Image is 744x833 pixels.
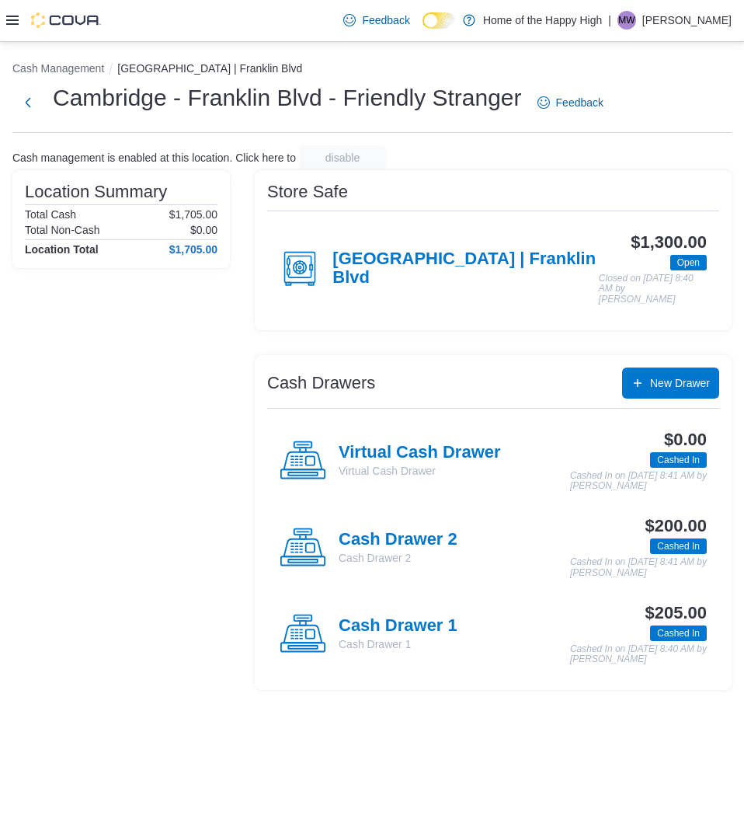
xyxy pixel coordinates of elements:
p: [PERSON_NAME] [642,11,732,30]
span: Cashed In [657,453,700,467]
h3: $0.00 [664,430,707,449]
p: Cashed In on [DATE] 8:41 AM by [PERSON_NAME] [570,557,707,578]
p: Cash management is enabled at this location. Click here to [12,152,296,164]
div: Michael Welch [617,11,636,30]
button: disable [299,145,386,170]
h4: Cash Drawer 2 [339,530,457,550]
h1: Cambridge - Franklin Blvd - Friendly Stranger [53,82,522,113]
h3: $205.00 [645,604,707,622]
h4: Virtual Cash Drawer [339,443,501,463]
button: [GEOGRAPHIC_DATA] | Franklin Blvd [117,62,302,75]
span: New Drawer [650,375,710,391]
h3: Cash Drawers [267,374,375,392]
h3: $1,300.00 [631,233,707,252]
input: Dark Mode [422,12,455,29]
img: Cova [31,12,101,28]
p: Cashed In on [DATE] 8:40 AM by [PERSON_NAME] [570,644,707,665]
span: Cashed In [650,452,707,468]
h3: Location Summary [25,183,167,201]
p: Virtual Cash Drawer [339,463,501,479]
button: New Drawer [622,368,719,399]
a: Feedback [337,5,415,36]
h3: Store Safe [267,183,348,201]
span: Feedback [362,12,409,28]
h4: Location Total [25,243,99,256]
span: disable [325,150,360,166]
h6: Total Cash [25,208,76,221]
p: Cash Drawer 2 [339,550,457,566]
span: Feedback [556,95,603,110]
p: $1,705.00 [169,208,217,221]
h4: $1,705.00 [169,243,217,256]
span: Cashed In [650,626,707,641]
span: Open [677,256,700,270]
span: Cashed In [657,626,700,640]
span: MW [618,11,634,30]
button: Cash Management [12,62,104,75]
p: Home of the Happy High [483,11,602,30]
h4: Cash Drawer 1 [339,616,457,636]
h4: [GEOGRAPHIC_DATA] | Franklin Blvd [332,249,598,288]
p: Cash Drawer 1 [339,636,457,652]
nav: An example of EuiBreadcrumbs [12,61,732,79]
a: Feedback [531,87,610,118]
p: $0.00 [190,224,217,236]
p: | [608,11,611,30]
span: Open [670,255,707,270]
h3: $200.00 [645,517,707,535]
p: Closed on [DATE] 8:40 AM by [PERSON_NAME] [599,274,707,305]
p: Cashed In on [DATE] 8:41 AM by [PERSON_NAME] [570,471,707,492]
h6: Total Non-Cash [25,224,100,236]
span: Cashed In [650,538,707,554]
span: Cashed In [657,539,700,553]
button: Next [12,87,43,118]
